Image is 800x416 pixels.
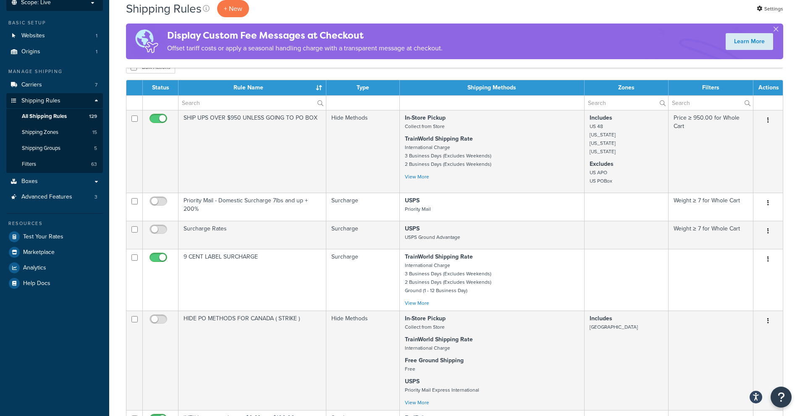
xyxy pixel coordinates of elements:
td: Surcharge Rates [178,221,326,249]
strong: TrainWorld Shipping Rate [405,252,473,261]
td: SHIP UPS OVER $950 UNLESS GOING TO PO BOX [178,110,326,193]
span: Origins [21,48,40,55]
strong: Includes [590,314,612,323]
span: Shipping Zones [22,129,58,136]
button: Open Resource Center [771,387,792,408]
strong: Excludes [590,160,614,168]
strong: Includes [590,113,612,122]
a: All Shipping Rules 129 [6,109,103,124]
small: International Charge [405,344,450,352]
td: Surcharge [326,249,400,311]
small: Free [405,365,415,373]
p: Offset tariff costs or apply a seasonal handling charge with a transparent message at checkout. [167,42,443,54]
li: Filters [6,157,103,172]
span: 5 [94,145,97,152]
span: Help Docs [23,280,50,287]
a: Shipping Groups 5 [6,141,103,156]
a: Learn More [726,33,773,50]
li: Advanced Features [6,189,103,205]
span: 129 [89,113,97,120]
div: Manage Shipping [6,68,103,75]
strong: TrainWorld Shipping Rate [405,335,473,344]
a: Marketplace [6,245,103,260]
td: 9 CENT LABEL SURCHARGE [178,249,326,311]
input: Search [669,96,753,110]
small: Collect from Store [405,323,445,331]
li: Origins [6,44,103,60]
a: Carriers 7 [6,77,103,93]
span: 3 [94,194,97,201]
span: 1 [96,32,97,39]
small: Collect from Store [405,123,445,130]
img: duties-banner-06bc72dcb5fe05cb3f9472aba00be2ae8eb53ab6f0d8bb03d382ba314ac3c341.png [126,24,167,59]
strong: USPS [405,196,420,205]
li: Shipping Rules [6,93,103,173]
span: Boxes [21,178,38,185]
th: Status [143,80,178,95]
small: International Charge 3 Business Days (Excludes Weekends) 2 Business Days (Excludes Weekends) Grou... [405,262,491,294]
a: Filters 63 [6,157,103,172]
strong: USPS [405,224,420,233]
input: Search [178,96,326,110]
span: Shipping Groups [22,145,60,152]
a: View More [405,399,429,406]
a: Settings [757,3,783,15]
a: View More [405,299,429,307]
small: Priority Mail Express International [405,386,479,394]
li: Shipping Zones [6,125,103,140]
span: 15 [92,129,97,136]
span: Marketplace [23,249,55,256]
li: Carriers [6,77,103,93]
a: Analytics [6,260,103,275]
th: Shipping Methods [400,80,585,95]
span: Shipping Rules [21,97,60,105]
a: Origins 1 [6,44,103,60]
strong: In-Store Pickup [405,314,446,323]
td: Weight ≥ 7 for Whole Cart [669,193,753,221]
a: Advanced Features 3 [6,189,103,205]
small: Priority Mail [405,205,431,213]
small: [GEOGRAPHIC_DATA] [590,323,638,331]
a: Websites 1 [6,28,103,44]
input: Search [585,96,668,110]
span: Filters [22,161,36,168]
span: Test Your Rates [23,233,63,241]
th: Zones [585,80,669,95]
strong: TrainWorld Shipping Rate [405,134,473,143]
th: Rule Name : activate to sort column ascending [178,80,326,95]
small: US APO US POBox [590,169,612,185]
small: USPS Ground Advantage [405,233,460,241]
li: Websites [6,28,103,44]
th: Actions [753,80,783,95]
small: International Charge 3 Business Days (Excludes Weekends) 2 Business Days (Excludes Weekends) [405,144,491,168]
span: Analytics [23,264,46,272]
li: All Shipping Rules [6,109,103,124]
a: Boxes [6,174,103,189]
td: Price ≥ 950.00 for Whole Cart [669,110,753,193]
a: Shipping Zones 15 [6,125,103,140]
span: All Shipping Rules [22,113,67,120]
th: Filters [669,80,753,95]
strong: Free Ground Shipping [405,356,464,365]
a: Help Docs [6,276,103,291]
div: Basic Setup [6,19,103,26]
a: Test Your Rates [6,229,103,244]
td: HIDE PO METHODS FOR CANADA ( STRIKE ) [178,311,326,410]
a: View More [405,173,429,181]
td: Weight ≥ 7 for Whole Cart [669,221,753,249]
span: 63 [91,161,97,168]
strong: In-Store Pickup [405,113,446,122]
h4: Display Custom Fee Messages at Checkout [167,29,443,42]
strong: USPS [405,377,420,386]
a: Shipping Rules [6,93,103,109]
td: Priority Mail - Domestic Surcharge 7lbs and up + 200% [178,193,326,221]
th: Type [326,80,400,95]
td: Surcharge [326,193,400,221]
span: Carriers [21,81,42,89]
h1: Shipping Rules [126,0,202,17]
